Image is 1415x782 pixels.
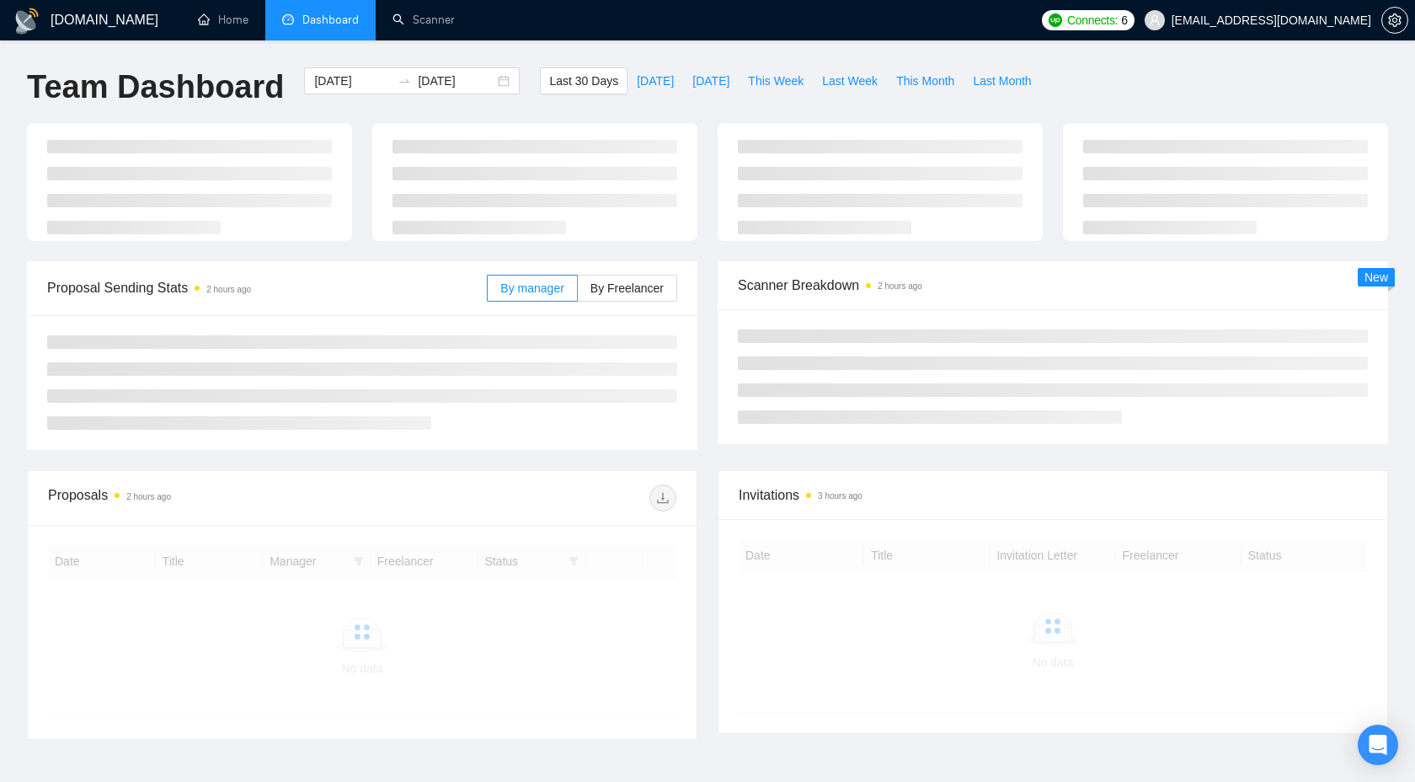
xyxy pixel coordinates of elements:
span: Invitations [739,485,1367,506]
h1: Team Dashboard [27,67,284,107]
span: By manager [500,281,563,295]
button: This Week [739,67,813,94]
span: New [1364,270,1388,284]
div: Open Intercom Messenger [1358,725,1398,765]
span: Last Month [973,72,1031,90]
button: Last Month [964,67,1040,94]
a: homeHome [198,13,248,27]
a: searchScanner [392,13,455,27]
span: By Freelancer [590,281,664,295]
button: Last Week [813,67,887,94]
input: Start date [314,72,391,90]
span: Last 30 Days [549,72,618,90]
button: [DATE] [683,67,739,94]
span: [DATE] [637,72,674,90]
a: setting [1381,13,1408,27]
span: to [398,74,411,88]
span: swap-right [398,74,411,88]
button: [DATE] [627,67,683,94]
button: Last 30 Days [540,67,627,94]
span: Connects: [1067,11,1118,29]
span: This Week [748,72,804,90]
span: This Month [896,72,954,90]
span: [DATE] [692,72,729,90]
button: This Month [887,67,964,94]
div: Proposals [48,485,362,512]
span: setting [1382,13,1407,27]
span: Last Week [822,72,878,90]
time: 3 hours ago [818,491,862,501]
img: upwork-logo.png [1049,13,1062,27]
span: Proposal Sending Stats [47,277,487,298]
time: 2 hours ago [126,492,171,501]
button: setting [1381,7,1408,34]
span: 6 [1121,11,1128,29]
input: End date [418,72,494,90]
img: logo [13,8,40,35]
span: Scanner Breakdown [738,275,1368,296]
span: Dashboard [302,13,359,27]
time: 2 hours ago [206,285,251,294]
span: dashboard [282,13,294,25]
time: 2 hours ago [878,281,922,291]
span: user [1149,14,1161,26]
